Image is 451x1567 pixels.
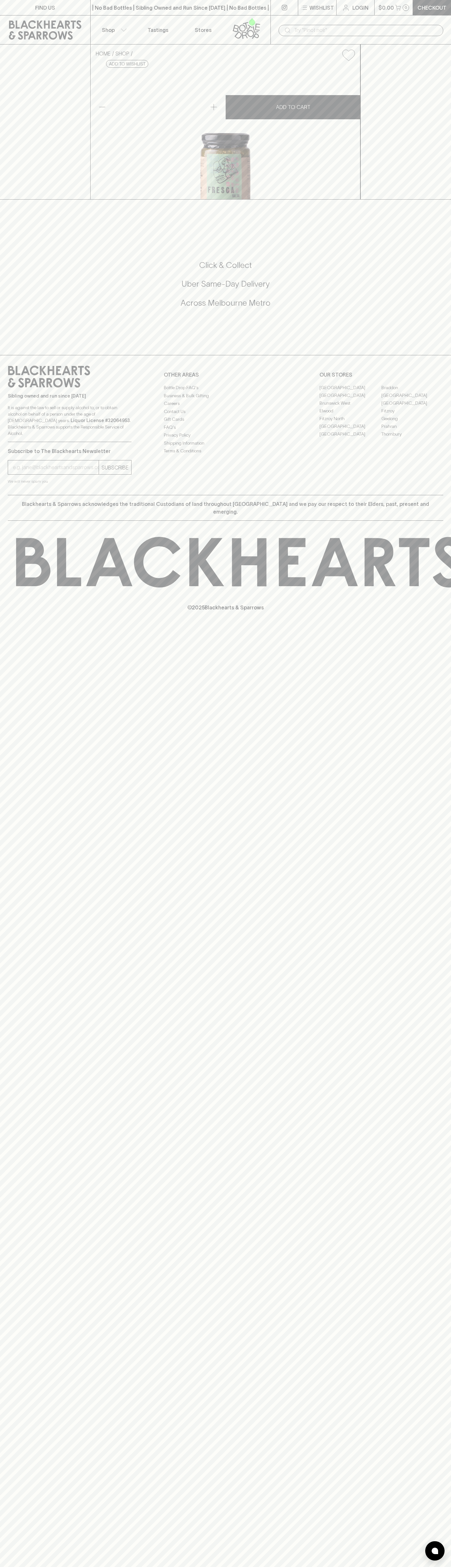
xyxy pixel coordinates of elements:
p: FIND US [35,4,55,12]
a: Elwood [319,407,381,415]
a: Privacy Policy [164,431,288,439]
p: Subscribe to The Blackhearts Newsletter [8,447,132,455]
a: Braddon [381,384,443,391]
a: Tastings [135,15,181,44]
p: OTHER AREAS [164,371,288,379]
p: $0.00 [378,4,394,12]
p: Login [352,4,368,12]
div: Call to action block [8,234,443,342]
a: [GEOGRAPHIC_DATA] [381,391,443,399]
h5: Click & Collect [8,260,443,271]
a: Bottle Drop FAQ's [164,384,288,392]
p: Shop [102,26,115,34]
p: Checkout [417,4,446,12]
a: Shipping Information [164,439,288,447]
button: Add to wishlist [106,60,148,68]
a: [GEOGRAPHIC_DATA] [319,422,381,430]
p: Wishlist [309,4,334,12]
button: Add to wishlist [340,47,358,64]
a: FAQ's [164,423,288,431]
a: Business & Bulk Gifting [164,392,288,399]
p: Blackhearts & Sparrows acknowledges the traditional Custodians of land throughout [GEOGRAPHIC_DAT... [13,500,438,516]
a: Fitzroy [381,407,443,415]
a: Brunswick West [319,399,381,407]
a: HOME [96,51,111,56]
a: [GEOGRAPHIC_DATA] [381,399,443,407]
img: bubble-icon [432,1548,438,1554]
strong: Liquor License #32064953 [71,418,130,423]
a: Terms & Conditions [164,447,288,455]
p: It is against the law to sell or supply alcohol to, or to obtain alcohol on behalf of a person un... [8,404,132,437]
a: SHOP [115,51,129,56]
a: [GEOGRAPHIC_DATA] [319,430,381,438]
button: SUBSCRIBE [99,460,131,474]
a: Contact Us [164,408,288,415]
a: [GEOGRAPHIC_DATA] [319,384,381,391]
p: Stores [195,26,211,34]
a: Gift Cards [164,416,288,423]
input: Try "Pinot noir" [294,25,438,35]
p: SUBSCRIBE [102,464,129,471]
h5: Uber Same-Day Delivery [8,279,443,289]
p: We will never spam you [8,478,132,485]
a: Stores [181,15,226,44]
p: Sibling owned and run since [DATE] [8,393,132,399]
input: e.g. jane@blackheartsandsparrows.com.au [13,462,99,473]
button: ADD TO CART [226,95,360,119]
a: Prahran [381,422,443,430]
img: 27468.png [91,66,360,199]
h5: Across Melbourne Metro [8,298,443,308]
a: Geelong [381,415,443,422]
a: Thornbury [381,430,443,438]
button: Shop [91,15,136,44]
p: Tastings [148,26,168,34]
p: ADD TO CART [276,103,310,111]
a: Careers [164,400,288,408]
a: Fitzroy North [319,415,381,422]
a: [GEOGRAPHIC_DATA] [319,391,381,399]
p: OUR STORES [319,371,443,379]
p: 0 [405,6,407,9]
